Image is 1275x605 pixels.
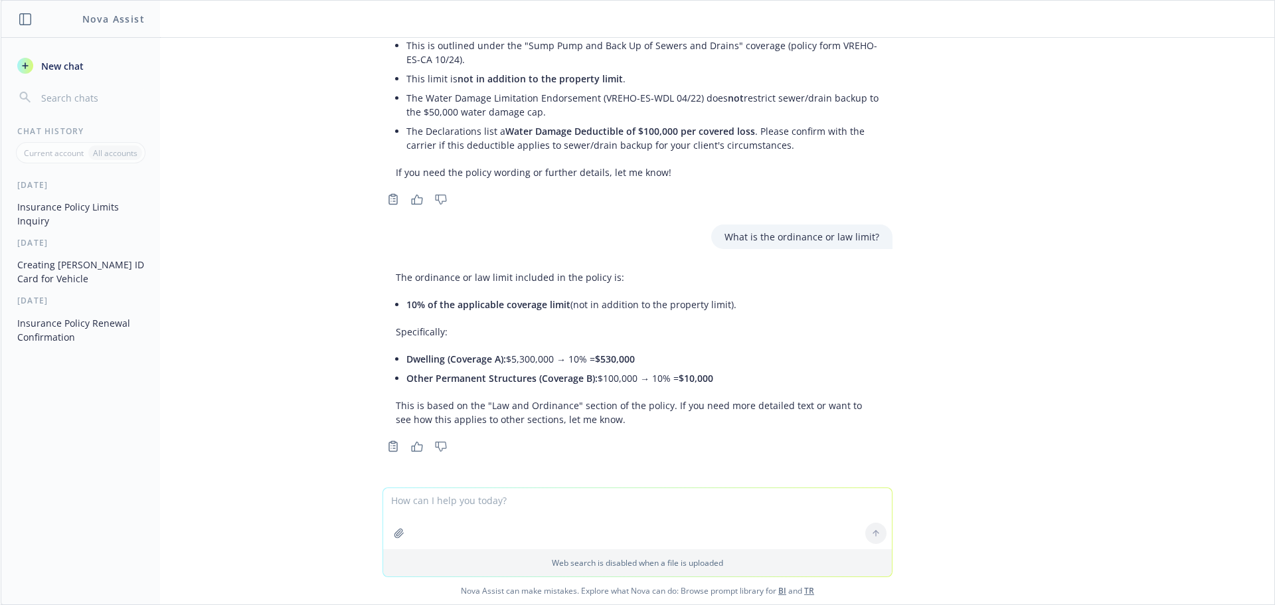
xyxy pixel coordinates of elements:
button: Thumbs down [430,437,452,456]
span: Nova Assist can make mistakes. Explore what Nova can do: Browse prompt library for and [6,577,1269,604]
li: The Water Damage Limitation Endorsement (VREHO-ES-WDL 04/22) does restrict sewer/drain backup to ... [406,88,879,122]
input: Search chats [39,88,144,107]
li: The Declarations list a . Please confirm with the carrier if this deductible applies to sewer/dra... [406,122,879,155]
p: What is the ordinance or law limit? [724,230,879,244]
span: Other Permanent Structures (Coverage B): [406,372,598,385]
p: Current account [24,147,84,159]
button: Insurance Policy Limits Inquiry [12,196,149,232]
p: Specifically: [396,325,879,339]
svg: Copy to clipboard [387,440,399,452]
div: [DATE] [1,295,160,306]
li: (not in addition to the property limit). [406,295,879,314]
span: Dwelling (Coverage A): [406,353,506,365]
button: Thumbs down [430,190,452,209]
li: This is outlined under the "Sump Pump and Back Up of Sewers and Drains" coverage (policy form VRE... [406,36,879,69]
p: The ordinance or law limit included in the policy is: [396,270,879,284]
div: [DATE] [1,237,160,248]
p: All accounts [93,147,137,159]
p: If you need the policy wording or further details, let me know! [396,165,879,179]
span: 10% of the applicable coverage limit [406,298,570,311]
span: not [728,92,744,104]
span: Water Damage Deductible of $100,000 per covered loss [505,125,755,137]
li: This limit is . [406,69,879,88]
button: Creating [PERSON_NAME] ID Card for Vehicle [12,254,149,290]
h1: Nova Assist [82,12,145,26]
div: Chat History [1,126,160,137]
span: $530,000 [595,353,635,365]
li: $5,300,000 → 10% = [406,349,879,369]
div: [DATE] [1,179,160,191]
span: New chat [39,59,84,73]
button: Insurance Policy Renewal Confirmation [12,312,149,348]
p: This is based on the "Law and Ordinance" section of the policy. If you need more detailed text or... [396,398,879,426]
a: TR [804,585,814,596]
li: $100,000 → 10% = [406,369,879,388]
a: BI [778,585,786,596]
span: not in addition to the property limit [458,72,623,85]
p: Web search is disabled when a file is uploaded [391,557,884,568]
span: $10,000 [679,372,713,385]
button: New chat [12,54,149,78]
svg: Copy to clipboard [387,193,399,205]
